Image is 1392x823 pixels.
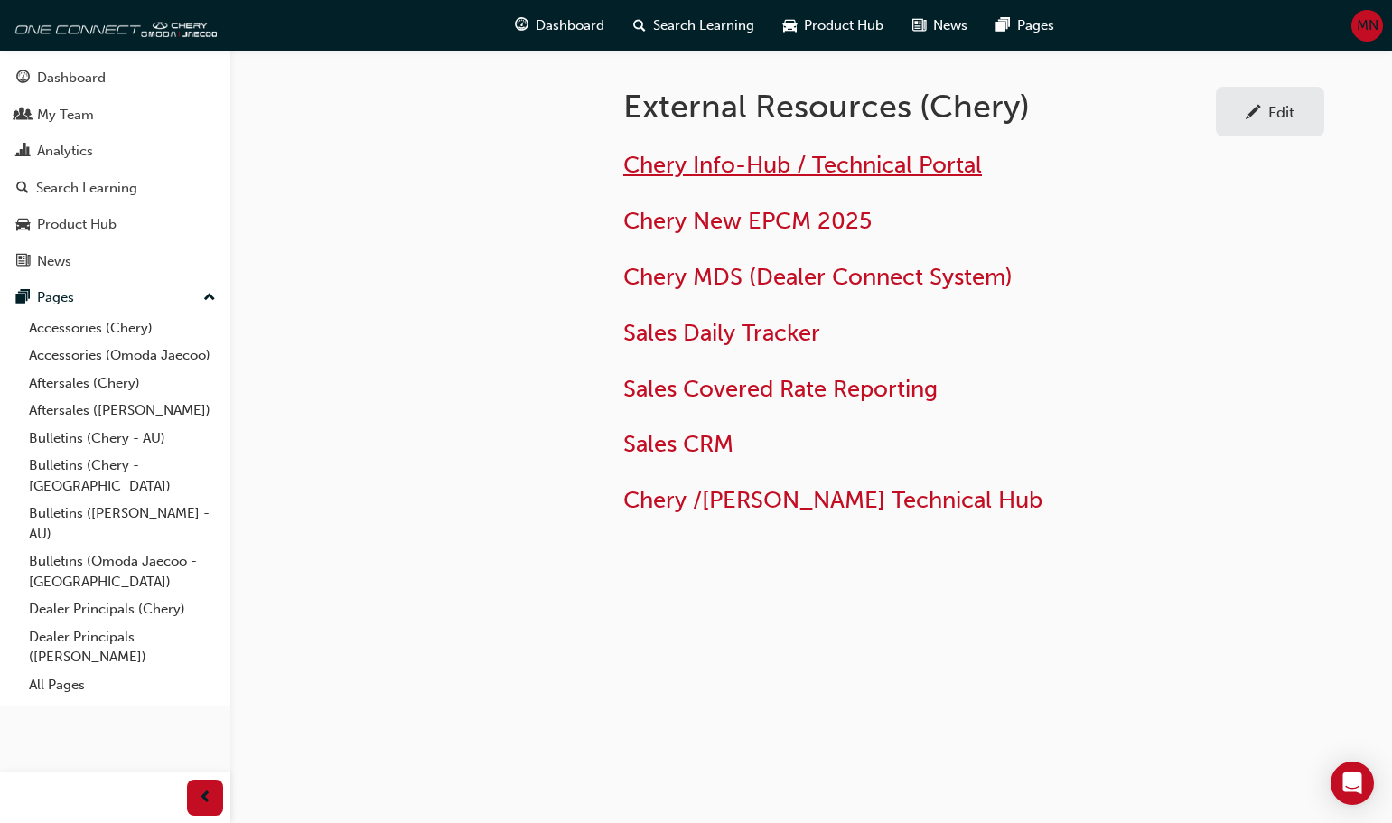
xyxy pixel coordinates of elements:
[37,105,94,126] div: My Team
[16,181,29,197] span: search-icon
[769,7,898,44] a: car-iconProduct Hub
[22,341,223,369] a: Accessories (Omoda Jaecoo)
[16,144,30,160] span: chart-icon
[7,61,223,95] a: Dashboard
[804,15,883,36] span: Product Hub
[1357,15,1378,36] span: MN
[9,7,217,43] img: oneconnect
[912,14,926,37] span: news-icon
[623,486,1042,514] a: Chery /[PERSON_NAME] Technical Hub
[22,671,223,699] a: All Pages
[22,369,223,397] a: Aftersales (Chery)
[633,14,646,37] span: search-icon
[36,178,137,199] div: Search Learning
[1351,10,1383,42] button: MN
[37,287,74,308] div: Pages
[783,14,797,37] span: car-icon
[623,87,1216,126] h1: External Resources (Chery)
[500,7,619,44] a: guage-iconDashboard
[37,214,117,235] div: Product Hub
[7,245,223,278] a: News
[623,207,872,235] a: Chery New EPCM 2025
[623,319,820,347] a: Sales Daily Tracker
[199,787,212,809] span: prev-icon
[1268,103,1294,121] div: Edit
[619,7,769,44] a: search-iconSearch Learning
[16,217,30,233] span: car-icon
[16,108,30,124] span: people-icon
[22,595,223,623] a: Dealer Principals (Chery)
[1017,15,1054,36] span: Pages
[7,281,223,314] button: Pages
[22,314,223,342] a: Accessories (Chery)
[1216,87,1324,136] a: Edit
[1246,105,1261,123] span: pencil-icon
[22,425,223,453] a: Bulletins (Chery - AU)
[22,500,223,547] a: Bulletins ([PERSON_NAME] - AU)
[37,141,93,162] div: Analytics
[7,208,223,241] a: Product Hub
[16,290,30,306] span: pages-icon
[22,547,223,595] a: Bulletins (Omoda Jaecoo - [GEOGRAPHIC_DATA])
[623,151,982,179] a: Chery Info-Hub / Technical Portal
[933,15,967,36] span: News
[22,397,223,425] a: Aftersales ([PERSON_NAME])
[515,14,528,37] span: guage-icon
[37,68,106,89] div: Dashboard
[22,623,223,671] a: Dealer Principals ([PERSON_NAME])
[7,172,223,205] a: Search Learning
[1331,762,1374,805] div: Open Intercom Messenger
[623,430,733,458] a: Sales CRM
[22,452,223,500] a: Bulletins (Chery - [GEOGRAPHIC_DATA])
[982,7,1069,44] a: pages-iconPages
[16,254,30,270] span: news-icon
[653,15,754,36] span: Search Learning
[898,7,982,44] a: news-iconNews
[536,15,604,36] span: Dashboard
[996,14,1010,37] span: pages-icon
[7,98,223,132] a: My Team
[623,263,1013,291] a: Chery MDS (Dealer Connect System)
[37,251,71,272] div: News
[203,286,216,310] span: up-icon
[7,135,223,168] a: Analytics
[623,375,938,403] a: Sales Covered Rate Reporting
[16,70,30,87] span: guage-icon
[7,58,223,281] button: DashboardMy TeamAnalyticsSearch LearningProduct HubNews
